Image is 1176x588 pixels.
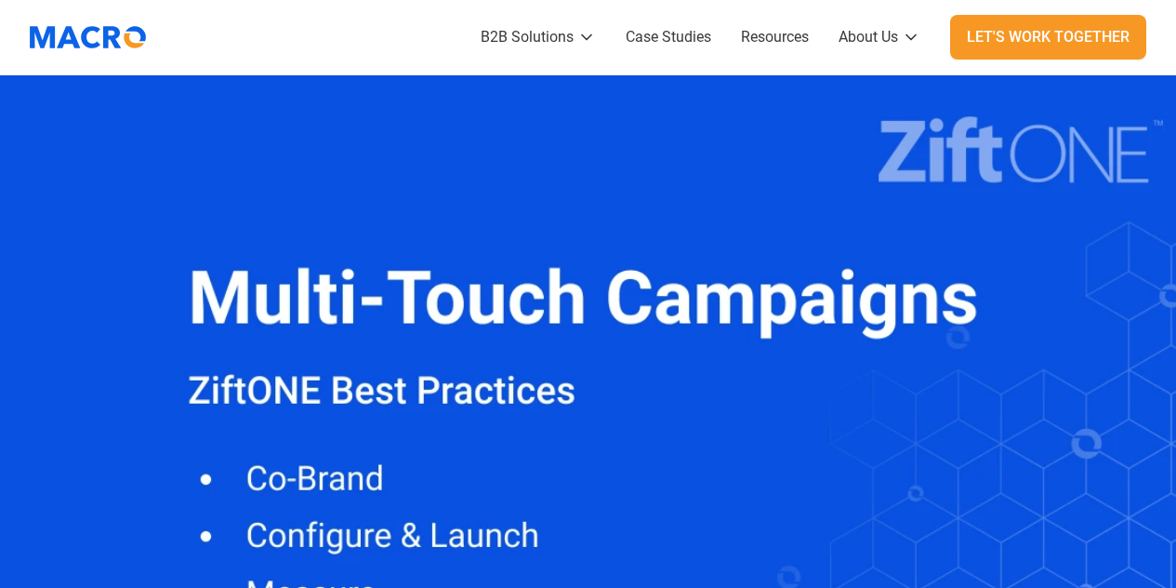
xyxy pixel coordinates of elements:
[839,26,898,48] div: About Us
[967,26,1130,48] div: Let's Work Together
[20,14,155,60] img: Macromator Logo
[950,15,1146,60] a: Let's Work Together
[481,26,574,48] div: B2B Solutions
[30,14,160,60] a: home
